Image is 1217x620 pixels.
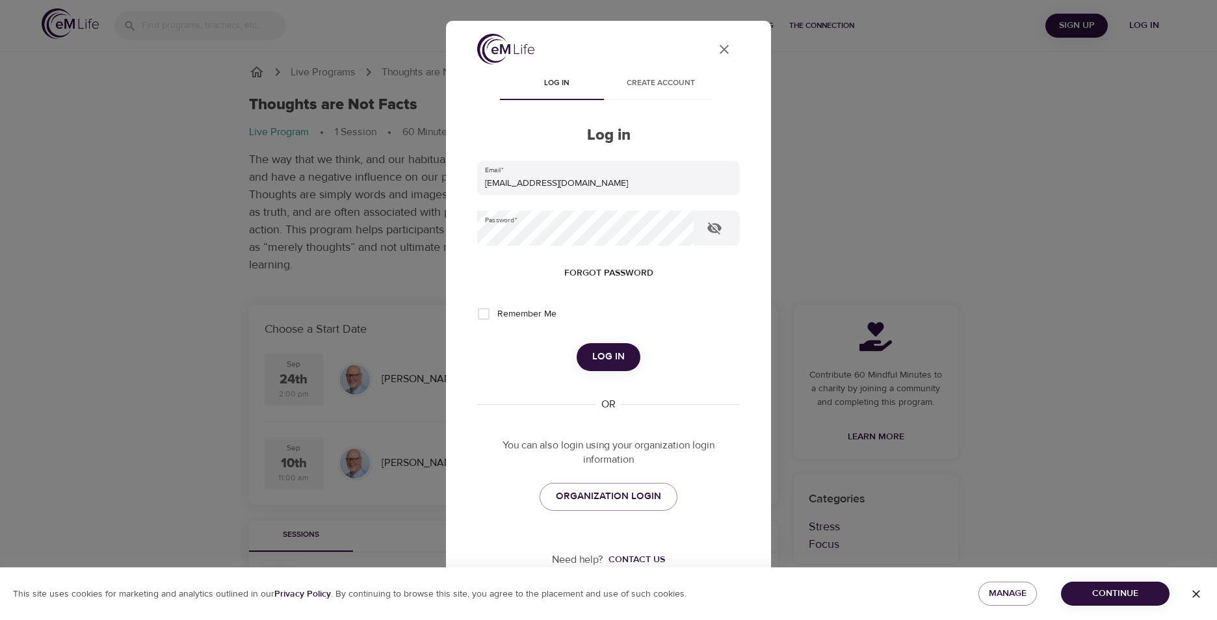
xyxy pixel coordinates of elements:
span: Log in [512,77,601,90]
h2: Log in [477,126,740,145]
img: logo [477,34,534,64]
p: You can also login using your organization login information [477,438,740,468]
p: Need help? [552,552,603,567]
span: Continue [1071,586,1159,602]
div: OR [596,397,621,412]
span: Log in [592,348,625,365]
a: Contact us [603,553,665,566]
button: Log in [577,343,640,370]
a: ORGANIZATION LOGIN [540,483,677,510]
span: Remember Me [497,307,556,321]
span: Manage [989,586,1027,602]
button: Forgot password [559,261,659,285]
span: ORGANIZATION LOGIN [556,488,661,505]
b: Privacy Policy [274,588,331,600]
div: disabled tabs example [477,69,740,100]
div: Contact us [608,553,665,566]
span: Forgot password [564,265,653,281]
span: Create account [616,77,705,90]
button: close [709,34,740,65]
